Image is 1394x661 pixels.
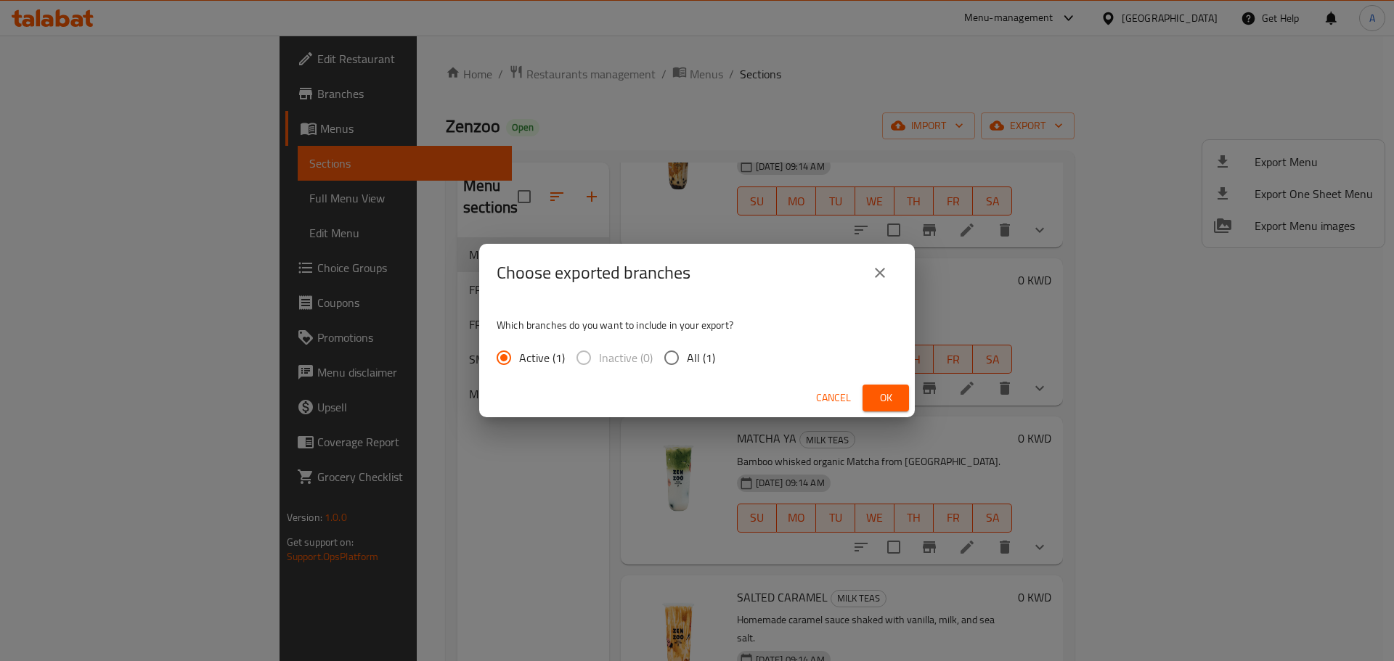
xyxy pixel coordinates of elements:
button: Cancel [810,385,857,411]
span: All (1) [687,349,715,366]
p: Which branches do you want to include in your export? [497,318,897,332]
span: Ok [874,389,897,407]
h2: Choose exported branches [497,261,690,284]
button: Ok [863,385,909,411]
button: close [863,255,897,290]
span: Inactive (0) [599,349,653,366]
span: Active (1) [519,349,565,366]
span: Cancel [816,389,851,407]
